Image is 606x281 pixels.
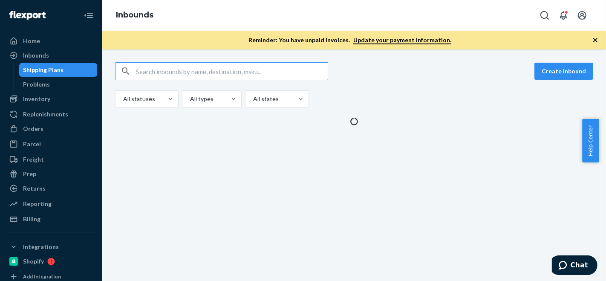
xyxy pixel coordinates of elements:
[5,122,97,136] a: Orders
[534,63,593,80] button: Create inbound
[5,137,97,151] a: Parcel
[5,182,97,195] a: Returns
[189,95,190,103] input: All types
[122,95,123,103] input: All statuses
[23,66,64,74] div: Shipping Plans
[23,140,41,148] div: Parcel
[116,10,153,20] a: Inbounds
[23,125,43,133] div: Orders
[23,80,50,89] div: Problems
[5,34,97,48] a: Home
[23,200,52,208] div: Reporting
[5,153,97,166] a: Freight
[555,7,572,24] button: Open notifications
[23,273,61,280] div: Add Integration
[5,212,97,226] a: Billing
[23,170,36,178] div: Prep
[109,3,160,28] ol: breadcrumbs
[80,7,97,24] button: Close Navigation
[23,37,40,45] div: Home
[23,215,40,223] div: Billing
[5,167,97,181] a: Prep
[5,240,97,254] button: Integrations
[552,255,597,277] iframe: Opens a widget where you can chat to one of our agents
[9,11,46,20] img: Flexport logo
[19,78,98,91] a: Problems
[23,95,50,103] div: Inventory
[19,63,98,77] a: Shipping Plans
[23,155,44,164] div: Freight
[5,255,97,268] a: Shopify
[5,197,97,211] a: Reporting
[5,92,97,106] a: Inventory
[353,36,451,44] a: Update your payment information.
[23,184,46,193] div: Returns
[574,7,591,24] button: Open account menu
[23,51,49,60] div: Inbounds
[536,7,553,24] button: Open Search Box
[23,110,68,119] div: Replenishments
[5,49,97,62] a: Inbounds
[5,107,97,121] a: Replenishments
[23,243,59,251] div: Integrations
[582,119,599,162] button: Help Center
[136,63,328,80] input: Search inbounds by name, destination, msku...
[248,36,451,44] p: Reminder: You have unpaid invoices.
[23,257,44,266] div: Shopify
[252,95,253,103] input: All states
